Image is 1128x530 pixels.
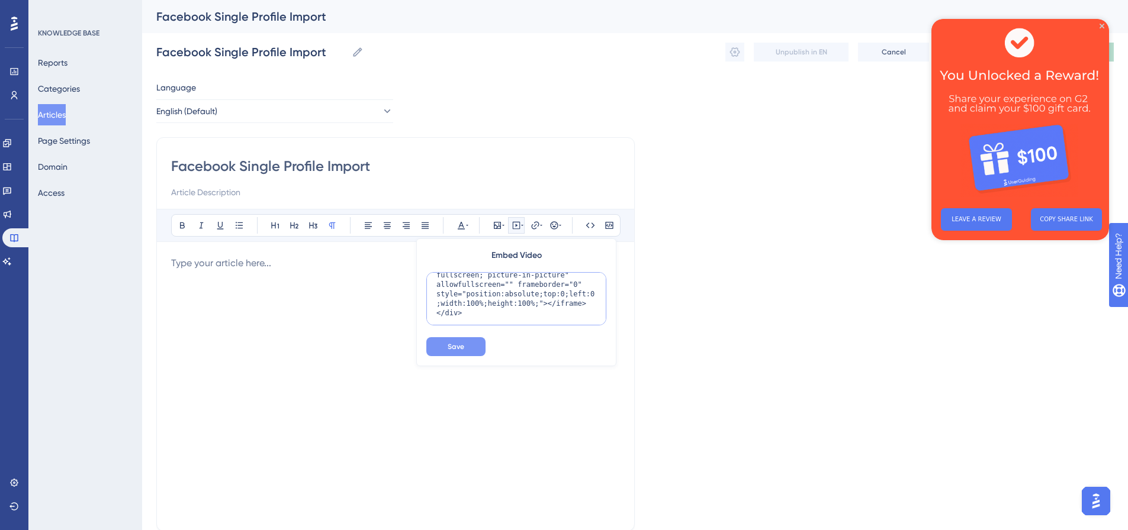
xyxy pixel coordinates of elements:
[38,130,90,151] button: Page Settings
[156,99,393,123] button: English (Default)
[99,189,171,212] button: COPY SHARE LINK
[426,337,486,356] button: Save
[156,80,196,95] span: Language
[38,156,68,177] button: Domain
[168,5,173,9] div: Close Preview
[156,44,347,60] input: Article Name
[448,342,464,351] span: Save
[171,157,620,176] input: Article Title
[858,43,929,62] button: Cancel
[491,248,542,263] span: Embed Video
[754,43,849,62] button: Unpublish in EN
[38,182,65,203] button: Access
[171,185,620,199] input: Article Description
[426,272,606,325] textarea: <div style="padding:49.79% 0 0 0;position:relative;"><iframe src="[URL][DOMAIN_NAME]" allow="auto...
[38,28,99,38] div: KNOWLEDGE BASE
[156,8,1084,25] div: Facebook Single Profile Import
[28,3,74,17] span: Need Help?
[38,104,66,125] button: Articles
[38,52,68,73] button: Reports
[776,47,827,57] span: Unpublish in EN
[156,104,217,118] span: English (Default)
[38,78,80,99] button: Categories
[882,47,906,57] span: Cancel
[9,189,81,212] button: LEAVE A REVIEW
[1078,483,1114,519] iframe: UserGuiding AI Assistant Launcher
